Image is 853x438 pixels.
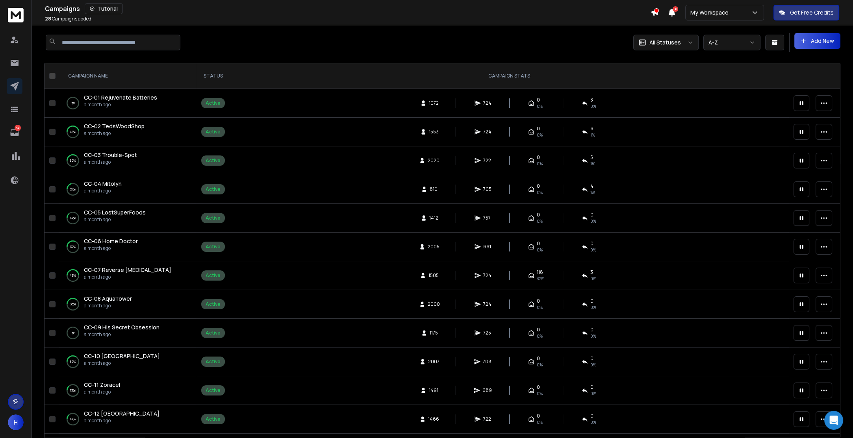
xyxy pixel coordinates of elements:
[537,161,543,167] span: 0%
[206,215,221,221] div: Active
[59,347,197,376] td: 35%CC-10 [GEOGRAPHIC_DATA]a month ago
[59,290,197,319] td: 36%CC-08 AquaTowera month ago
[590,355,593,362] span: 0
[70,214,76,222] p: 14 %
[84,94,157,102] a: CC-01 Rejuvenate Batteries
[206,416,221,422] div: Active
[537,126,540,132] span: 0
[537,384,540,390] span: 0
[590,189,595,196] span: 1 %
[590,97,593,103] span: 3
[59,376,197,405] td: 13%CC-11 Zoracela month ago
[590,384,593,390] span: 0
[590,298,593,304] span: 0
[537,327,540,333] span: 0
[590,269,593,275] span: 3
[84,410,159,417] span: CC-12 [GEOGRAPHIC_DATA]
[590,327,593,333] span: 0
[59,233,197,261] td: 32%CC-06 Home Doctora month ago
[59,319,197,347] td: 0%CC-09 His Secret Obsessiona month ago
[590,333,596,339] span: 0 %
[428,157,439,164] span: 2020
[197,63,230,89] th: STATUS
[84,274,171,280] p: a month ago
[794,33,840,49] button: Add New
[537,390,543,397] span: 0%
[84,381,120,389] a: CC-11 Zoracel
[537,212,540,218] span: 0
[84,360,160,366] p: a month ago
[790,9,834,17] p: Get Free Credits
[84,122,145,130] span: CC-02 TedsWoodShop
[590,161,595,167] span: 1 %
[430,330,438,336] span: 1175
[84,159,137,165] p: a month ago
[429,387,438,394] span: 1491
[45,15,51,22] span: 28
[537,97,540,103] span: 0
[84,418,159,424] p: a month ago
[537,240,540,247] span: 0
[8,414,24,430] button: H
[84,266,171,274] a: CC-07 Reverse [MEDICAL_DATA]
[230,63,789,89] th: CAMPAIGN STATS
[84,237,138,245] a: CC-06 Home Doctor
[84,352,160,360] a: CC-10 [GEOGRAPHIC_DATA]
[206,157,221,164] div: Active
[84,209,146,216] a: CC-05 LostSuperFoods
[59,118,197,146] td: 46%CC-02 TedsWoodShopa month ago
[206,244,221,250] div: Active
[483,416,491,422] span: 722
[590,212,593,218] span: 0
[70,358,76,366] p: 35 %
[206,272,221,279] div: Active
[483,359,491,365] span: 708
[84,151,137,159] a: CC-03 Trouble-Spot
[84,389,120,395] p: a month ago
[537,419,543,425] span: 0%
[590,132,595,138] span: 1 %
[428,301,440,307] span: 2000
[537,247,543,253] span: 0%
[84,94,157,101] span: CC-01 Rejuvenate Batteries
[84,180,122,187] span: CC-04 Mitolyn
[206,359,221,365] div: Active
[590,247,596,253] span: 0 %
[537,304,543,310] span: 0%
[824,411,843,430] div: Open Intercom Messenger
[70,128,76,136] p: 46 %
[45,3,651,14] div: Campaigns
[537,275,544,282] span: 32 %
[84,323,159,331] a: CC-09 His Secret Obsession
[483,100,491,106] span: 724
[84,295,132,303] a: CC-08 AquaTower
[428,272,439,279] span: 1505
[428,359,439,365] span: 2007
[590,419,596,425] span: 0 %
[483,330,491,336] span: 725
[537,355,540,362] span: 0
[45,16,91,22] p: Campaigns added
[70,300,76,308] p: 36 %
[428,416,439,422] span: 1466
[206,301,221,307] div: Active
[483,244,491,250] span: 661
[483,272,491,279] span: 724
[84,331,159,338] p: a month ago
[429,100,439,106] span: 1072
[429,215,438,221] span: 1412
[703,35,760,50] button: A-Z
[70,386,76,394] p: 13 %
[649,39,681,46] p: All Statuses
[673,6,678,12] span: 50
[85,3,123,14] button: Tutorial
[59,405,197,434] td: 13%CC-12 [GEOGRAPHIC_DATA]a month ago
[206,129,221,135] div: Active
[537,269,543,275] span: 118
